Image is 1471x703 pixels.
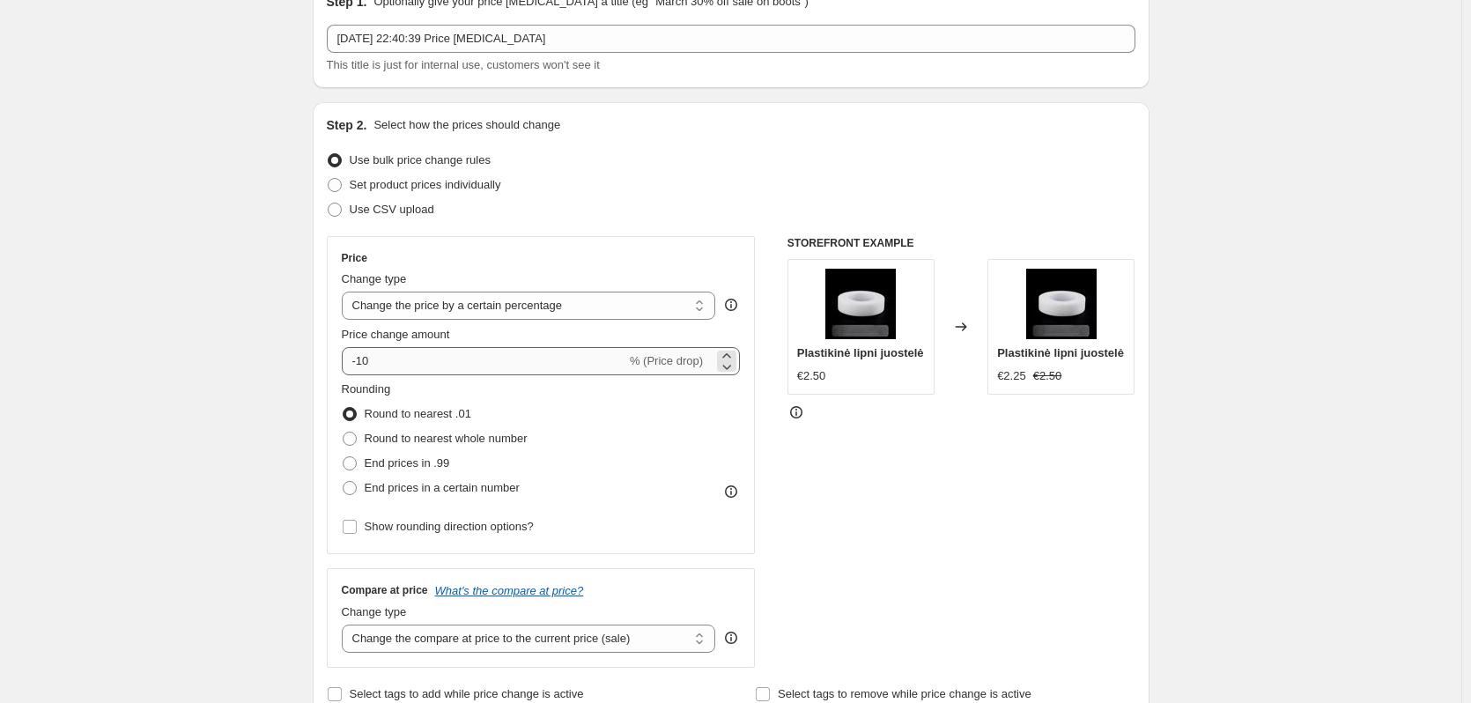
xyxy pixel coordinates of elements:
[365,520,534,533] span: Show rounding direction options?
[365,407,471,420] span: Round to nearest .01
[342,382,391,396] span: Rounding
[1033,367,1062,385] strike: €2.50
[350,178,501,191] span: Set product prices individually
[787,236,1135,250] h6: STOREFRONT EXAMPLE
[373,116,560,134] p: Select how the prices should change
[342,272,407,285] span: Change type
[327,58,600,71] span: This title is just for internal use, customers won't see it
[350,153,491,166] span: Use bulk price change rules
[342,583,428,597] h3: Compare at price
[365,432,528,445] span: Round to nearest whole number
[342,328,450,341] span: Price change amount
[797,346,924,359] span: Plastikinė lipni juostelė
[997,367,1026,385] div: €2.25
[722,296,740,314] div: help
[342,251,367,265] h3: Price
[365,481,520,494] span: End prices in a certain number
[365,456,450,470] span: End prices in .99
[350,687,584,700] span: Select tags to add while price change is active
[797,367,826,385] div: €2.50
[350,203,434,216] span: Use CSV upload
[435,584,584,597] button: What's the compare at price?
[722,629,740,647] div: help
[997,346,1124,359] span: Plastikinė lipni juostelė
[327,25,1135,53] input: 30% off holiday sale
[327,116,367,134] h2: Step 2.
[1026,269,1097,339] img: image_94afc780-9a9e-44b7-a7cd-153aad692fad_80x.jpg
[630,354,703,367] span: % (Price drop)
[825,269,896,339] img: image_94afc780-9a9e-44b7-a7cd-153aad692fad_80x.jpg
[342,347,626,375] input: -15
[778,687,1031,700] span: Select tags to remove while price change is active
[342,605,407,618] span: Change type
